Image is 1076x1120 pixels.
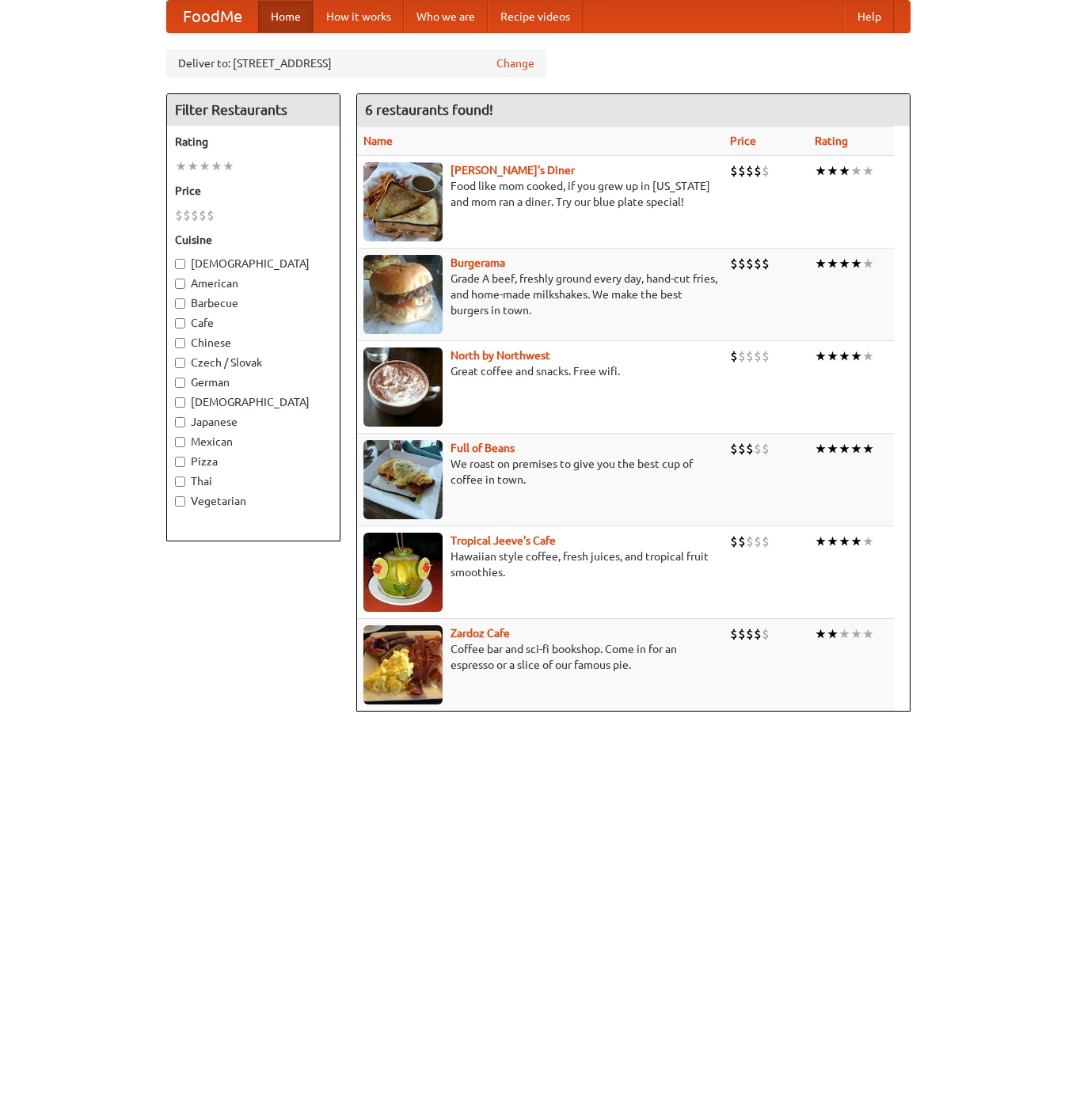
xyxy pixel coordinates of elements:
[363,625,443,704] img: zardoz.jpg
[404,1,488,32] a: Who we are
[175,295,332,311] label: Barbecue
[363,162,443,241] img: sallys.jpg
[175,298,185,309] input: Barbecue
[838,625,850,643] li: ★
[754,347,762,365] li: $
[827,255,838,272] li: ★
[166,49,546,78] div: Deliver to: [STREET_ADDRESS]
[762,533,770,550] li: $
[363,456,717,488] p: We roast on premises to give you the best cup of coffee in town.
[754,255,762,272] li: $
[738,162,746,180] li: $
[175,158,187,175] li: ★
[827,625,838,643] li: ★
[175,207,183,224] li: $
[175,183,332,199] h5: Price
[730,255,738,272] li: $
[738,440,746,457] li: $
[850,625,862,643] li: ★
[754,162,762,180] li: $
[175,232,332,248] h5: Cuisine
[746,255,754,272] li: $
[730,625,738,643] li: $
[365,102,493,117] ng-pluralize: 6 restaurants found!
[746,625,754,643] li: $
[850,162,862,180] li: ★
[845,1,894,32] a: Help
[175,358,185,368] input: Czech / Slovak
[746,440,754,457] li: $
[451,256,505,269] a: Burgerama
[815,255,827,272] li: ★
[815,162,827,180] li: ★
[862,440,874,457] li: ★
[838,162,850,180] li: ★
[175,493,332,509] label: Vegetarian
[363,178,717,210] p: Food like mom cooked, if you grew up in [US_STATE] and mom ran a diner. Try our blue plate special!
[183,207,191,224] li: $
[762,347,770,365] li: $
[175,338,185,348] input: Chinese
[175,335,332,351] label: Chinese
[730,135,756,147] a: Price
[838,440,850,457] li: ★
[207,207,215,224] li: $
[862,255,874,272] li: ★
[827,162,838,180] li: ★
[838,533,850,550] li: ★
[451,164,575,177] a: [PERSON_NAME]'s Diner
[730,162,738,180] li: $
[815,135,848,147] a: Rating
[850,440,862,457] li: ★
[754,440,762,457] li: $
[363,271,717,318] p: Grade A beef, freshly ground every day, hand-cut fries, and home-made milkshakes. We make the bes...
[175,275,332,291] label: American
[815,533,827,550] li: ★
[175,315,332,331] label: Cafe
[862,533,874,550] li: ★
[175,374,332,390] label: German
[762,625,770,643] li: $
[191,207,199,224] li: $
[730,347,738,365] li: $
[754,625,762,643] li: $
[363,641,717,673] p: Coffee bar and sci-fi bookshop. Come in for an espresso or a slice of our famous pie.
[175,256,332,271] label: [DEMOGRAPHIC_DATA]
[862,625,874,643] li: ★
[838,347,850,365] li: ★
[363,255,443,334] img: burgerama.jpg
[175,259,185,269] input: [DEMOGRAPHIC_DATA]
[175,394,332,410] label: [DEMOGRAPHIC_DATA]
[175,476,185,487] input: Thai
[862,347,874,365] li: ★
[746,162,754,180] li: $
[363,549,717,580] p: Hawaiian style coffee, fresh juices, and tropical fruit smoothies.
[175,355,332,370] label: Czech / Slovak
[451,442,515,454] b: Full of Beans
[187,158,199,175] li: ★
[175,434,332,450] label: Mexican
[175,397,185,408] input: [DEMOGRAPHIC_DATA]
[451,627,510,640] a: Zardoz Cafe
[730,533,738,550] li: $
[363,363,717,379] p: Great coffee and snacks. Free wifi.
[211,158,222,175] li: ★
[738,625,746,643] li: $
[850,255,862,272] li: ★
[363,347,443,427] img: north.jpg
[175,378,185,388] input: German
[314,1,404,32] a: How it works
[451,534,556,547] a: Tropical Jeeve's Cafe
[175,496,185,507] input: Vegetarian
[363,440,443,519] img: beans.jpg
[175,454,332,469] label: Pizza
[175,134,332,150] h5: Rating
[199,158,211,175] li: ★
[827,440,838,457] li: ★
[762,162,770,180] li: $
[451,349,550,362] b: North by Northwest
